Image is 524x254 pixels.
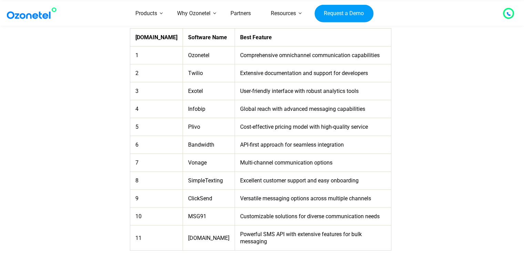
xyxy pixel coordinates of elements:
td: 6 [130,136,183,154]
td: 7 [130,154,183,172]
td: 11 [130,225,183,251]
td: 2 [130,64,183,82]
td: 4 [130,100,183,118]
td: Infobip [183,100,235,118]
td: 8 [130,172,183,190]
td: 10 [130,208,183,225]
td: User-friendly interface with robust analytics tools [235,82,391,100]
td: ClickSend [183,190,235,208]
td: Vonage [183,154,235,172]
td: MSG91 [183,208,235,225]
td: SimpleTexting [183,172,235,190]
a: Request a Demo [315,4,373,22]
td: Customizable solutions for diverse communication needs [235,208,391,225]
td: Comprehensive omnichannel communication capabilities [235,46,391,64]
td: Exotel [183,82,235,100]
td: Extensive documentation and support for developers [235,64,391,82]
td: Global reach with advanced messaging capabilities [235,100,391,118]
td: 1 [130,46,183,64]
th: Best Feature [235,29,391,46]
td: Powerful SMS API with extensive features for bulk messaging [235,225,391,251]
td: Ozonetel [183,46,235,64]
th: Software Name [183,29,235,46]
td: Plivo [183,118,235,136]
td: 5 [130,118,183,136]
td: Cost-effective pricing model with high-quality service [235,118,391,136]
td: 9 [130,190,183,208]
th: [DOMAIN_NAME] [130,29,183,46]
a: Why Ozonetel [167,1,220,26]
td: Bandwidth [183,136,235,154]
td: API-first approach for seamless integration [235,136,391,154]
td: [DOMAIN_NAME] [183,225,235,251]
td: 3 [130,82,183,100]
td: Excellent customer support and easy onboarding [235,172,391,190]
td: Twilio [183,64,235,82]
a: Resources [261,1,306,26]
a: Partners [220,1,261,26]
td: Versatile messaging options across multiple channels [235,190,391,208]
td: Multi-channel communication options [235,154,391,172]
a: Products [125,1,167,26]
